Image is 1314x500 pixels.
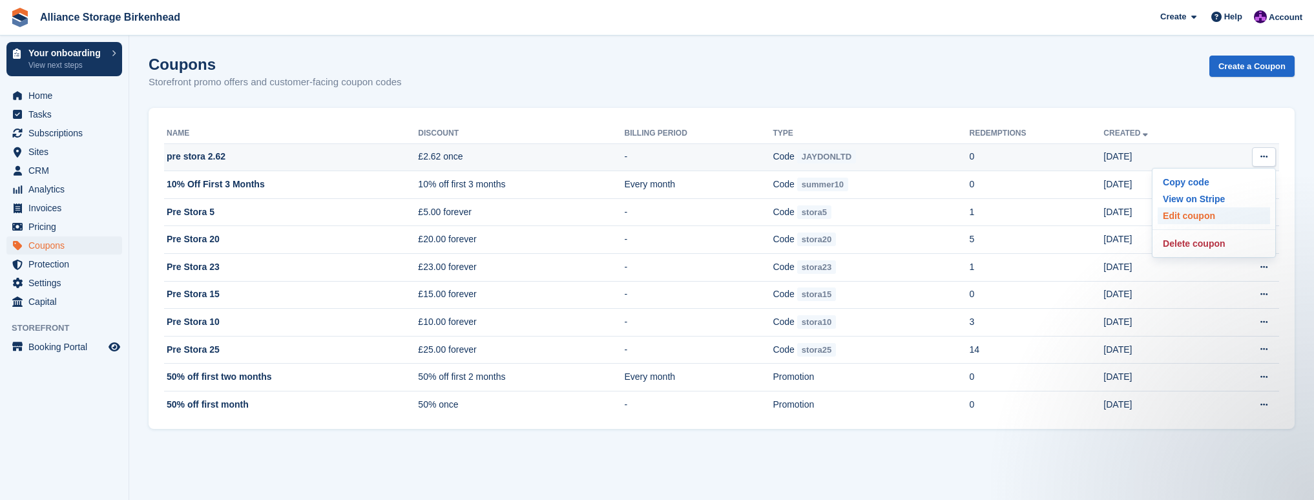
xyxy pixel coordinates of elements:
a: View on Stripe [1158,191,1270,207]
span: Protection [28,255,106,273]
span: Pricing [28,218,106,236]
td: [DATE] [1103,309,1215,337]
td: Promotion [773,391,969,419]
td: 5 [969,226,1103,254]
td: 50% once [418,391,624,419]
span: stora25 [797,343,836,357]
p: Storefront promo offers and customer-facing coupon codes [149,75,402,90]
a: menu [6,199,122,217]
td: - [625,254,773,282]
td: Code [773,336,969,364]
span: stora5 [797,205,831,219]
td: Code [773,254,969,282]
h1: Coupons [149,56,402,73]
td: Pre Stora 5 [164,198,418,226]
td: 14 [969,336,1103,364]
span: Sites [28,143,106,161]
a: Delete coupon [1158,235,1270,252]
p: Copy code [1158,174,1270,191]
a: menu [6,180,122,198]
a: menu [6,236,122,255]
td: Code [773,198,969,226]
td: 0 [969,364,1103,391]
td: 1 [969,254,1103,282]
a: menu [6,293,122,311]
td: Pre Stora 23 [164,254,418,282]
a: Edit coupon [1158,207,1270,224]
td: Pre Stora 20 [164,226,418,254]
td: - [625,226,773,254]
span: Booking Portal [28,338,106,356]
td: Promotion [773,364,969,391]
a: Created [1103,129,1151,138]
td: Code [773,226,969,254]
a: menu [6,124,122,142]
span: Account [1269,11,1302,24]
a: menu [6,338,122,356]
span: Help [1224,10,1242,23]
span: JAYDONLTD [797,150,856,163]
td: - [625,336,773,364]
p: View next steps [28,59,105,71]
img: stora-icon-8386f47178a22dfd0bd8f6a31ec36ba5ce8667c1dd55bd0f319d3a0aa187defe.svg [10,8,30,27]
td: - [625,281,773,309]
td: Pre Stora 25 [164,336,418,364]
td: - [625,309,773,337]
td: £23.00 forever [418,254,624,282]
td: 50% off first month [164,391,418,419]
th: Billing Period [625,123,773,144]
td: 0 [969,171,1103,199]
span: stora15 [797,287,836,301]
th: Redemptions [969,123,1103,144]
span: Storefront [12,322,129,335]
span: Analytics [28,180,106,198]
a: Create a Coupon [1209,56,1295,77]
img: Romilly Norton [1254,10,1267,23]
td: 1 [969,198,1103,226]
td: £5.00 forever [418,198,624,226]
td: Every month [625,364,773,391]
span: Settings [28,274,106,292]
span: stora23 [797,260,836,274]
td: [DATE] [1103,391,1215,419]
td: 0 [969,143,1103,171]
td: - [625,143,773,171]
th: Name [164,123,418,144]
td: [DATE] [1103,171,1215,199]
td: £15.00 forever [418,281,624,309]
span: Coupons [28,236,106,255]
td: 50% off first two months [164,364,418,391]
td: [DATE] [1103,281,1215,309]
td: £2.62 once [418,143,624,171]
span: Invoices [28,199,106,217]
td: Every month [625,171,773,199]
td: 10% off first 3 months [418,171,624,199]
span: Tasks [28,105,106,123]
td: pre stora 2.62 [164,143,418,171]
span: stora10 [797,315,836,329]
td: 0 [969,281,1103,309]
a: menu [6,143,122,161]
td: [DATE] [1103,226,1215,254]
span: stora20 [797,233,836,246]
td: Code [773,281,969,309]
td: £10.00 forever [418,309,624,337]
td: [DATE] [1103,198,1215,226]
a: menu [6,105,122,123]
td: [DATE] [1103,143,1215,171]
span: Create [1160,10,1186,23]
td: 50% off first 2 months [418,364,624,391]
td: Code [773,171,969,199]
a: menu [6,87,122,105]
th: Type [773,123,969,144]
span: Home [28,87,106,105]
th: Discount [418,123,624,144]
span: Subscriptions [28,124,106,142]
a: Preview store [107,339,122,355]
td: - [625,391,773,419]
td: 3 [969,309,1103,337]
td: 0 [969,391,1103,419]
td: 10% Off First 3 Months [164,171,418,199]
